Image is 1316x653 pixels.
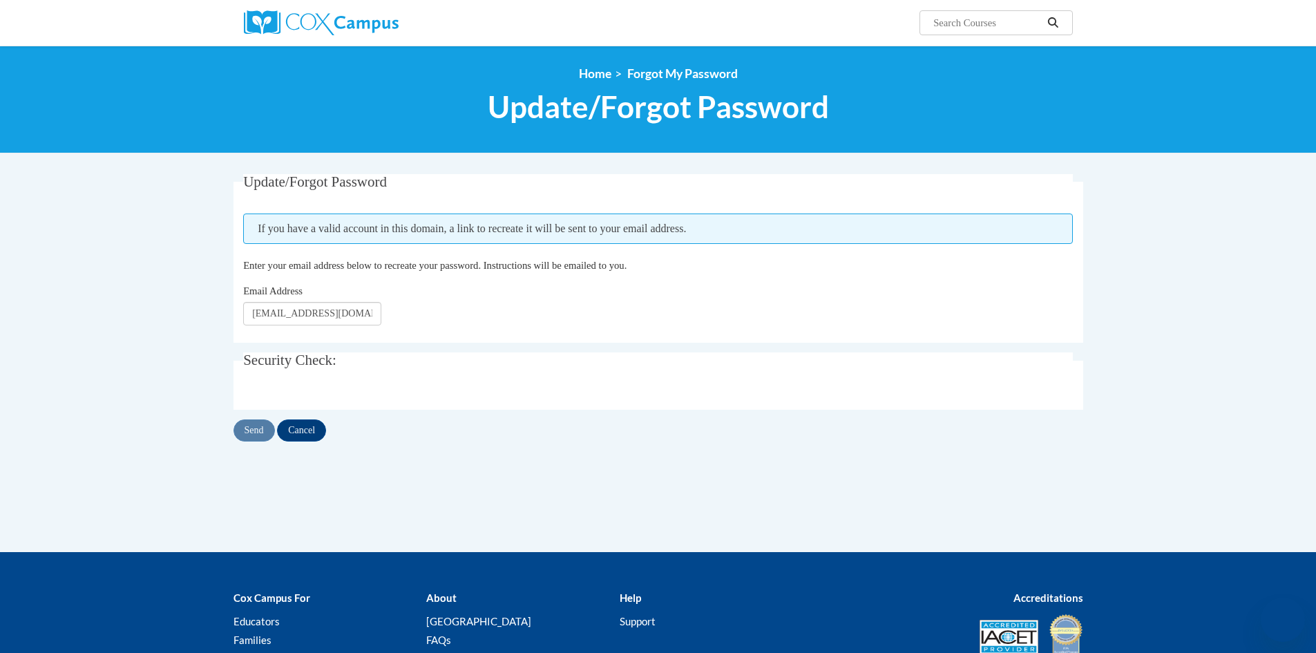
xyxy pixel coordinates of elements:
span: Enter your email address below to recreate your password. Instructions will be emailed to you. [243,260,627,271]
span: Update/Forgot Password [488,88,829,125]
b: About [426,592,457,604]
input: Cancel [277,419,326,442]
a: FAQs [426,634,451,646]
a: Cox Campus [244,10,506,35]
a: Support [620,615,656,627]
span: Forgot My Password [627,66,738,81]
a: Families [233,634,271,646]
span: If you have a valid account in this domain, a link to recreate it will be sent to your email addr... [243,214,1073,244]
button: Search [1042,15,1063,31]
a: Home [579,66,611,81]
span: Update/Forgot Password [243,173,387,190]
a: Educators [233,615,280,627]
a: [GEOGRAPHIC_DATA] [426,615,531,627]
iframe: Button to launch messaging window [1261,598,1305,642]
input: Email [243,302,381,325]
span: Email Address [243,285,303,296]
b: Accreditations [1013,592,1083,604]
input: Search Courses [932,15,1042,31]
b: Help [620,592,641,604]
img: Cox Campus [244,10,399,35]
span: Security Check: [243,352,336,368]
b: Cox Campus For [233,592,310,604]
